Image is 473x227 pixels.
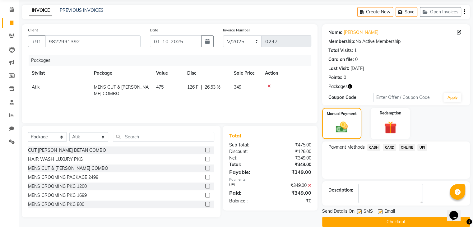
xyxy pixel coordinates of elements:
div: ₹0 [270,198,316,204]
div: Card on file: [328,56,354,63]
a: PREVIOUS INVOICES [60,7,104,13]
span: Payment Methods [328,144,365,151]
div: MENS GROOMING PACKAGE 2499 [28,174,98,181]
div: Discount: [225,148,270,155]
div: Balance : [225,198,270,204]
th: Sale Price [230,66,261,80]
div: Payable: [225,168,270,176]
div: Sub Total: [225,142,270,148]
span: 475 [156,84,164,90]
div: MENS GROOMING PKG 1699 [28,192,87,199]
label: Manual Payment [327,111,357,117]
div: Description: [328,187,353,193]
span: CARD [383,144,396,151]
label: Date [150,27,158,33]
div: ₹349.00 [270,168,316,176]
div: ₹349.00 [270,155,316,161]
span: ONLINE [399,144,415,151]
div: 0 [344,74,346,81]
button: Create New [357,7,393,17]
div: MENS GROOMING PKG 1200 [28,183,87,190]
span: SMS [364,208,373,216]
span: Email [384,208,395,216]
img: _cash.svg [332,120,351,134]
input: Search [113,132,214,141]
div: ₹349.00 [270,182,316,189]
div: Last Visit: [328,65,349,72]
input: Search by Name/Mobile/Email/Code [45,35,141,47]
span: 349 [234,84,241,90]
span: Atik [32,84,39,90]
div: CUT [PERSON_NAME] DETAN COMBO [28,147,106,154]
label: Redemption [380,110,401,116]
span: UPI [417,144,427,151]
th: Disc [183,66,230,80]
div: 0 [355,56,358,63]
div: Name: [328,29,342,36]
th: Action [261,66,311,80]
div: Payments [229,177,311,182]
button: Open Invoices [420,7,461,17]
button: Save [396,7,417,17]
div: MENS CUT & [PERSON_NAME] COMBO [28,165,108,172]
div: ₹475.00 [270,142,316,148]
div: Membership: [328,38,355,45]
span: Total [229,132,243,139]
button: +91 [28,35,45,47]
span: MENS CUT & [PERSON_NAME] COMBO [94,84,149,96]
button: Apply [443,93,461,102]
div: ₹349.00 [270,189,316,197]
span: 126 F [187,84,198,90]
div: Points: [328,74,342,81]
th: Package [90,66,152,80]
div: [DATE] [350,65,364,72]
a: INVOICE [29,5,52,16]
div: Packages [29,55,316,66]
label: Client [28,27,38,33]
th: Stylist [28,66,90,80]
label: Invoice Number [223,27,250,33]
th: Value [152,66,183,80]
div: HAIR WASH LUXURY PKG [28,156,83,163]
input: Enter Offer / Coupon Code [373,93,441,102]
div: 1 [354,47,357,54]
button: Checkout [322,217,470,227]
span: | [201,84,202,90]
a: [PERSON_NAME] [344,29,378,36]
div: Coupon Code [328,94,373,101]
span: 26.53 % [205,84,220,90]
div: Paid: [225,189,270,197]
span: Send Details On [322,208,355,216]
div: Net: [225,155,270,161]
iframe: chat widget [447,202,467,221]
div: ₹126.00 [270,148,316,155]
div: MENS GROOMING PKG 800 [28,201,84,208]
span: Packages [328,83,348,90]
div: UPI [225,182,270,189]
div: Total Visits: [328,47,353,54]
img: _gift.svg [380,120,401,135]
div: No Active Membership [328,38,464,45]
div: ₹349.00 [270,161,316,168]
div: Total: [225,161,270,168]
span: CASH [367,144,381,151]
